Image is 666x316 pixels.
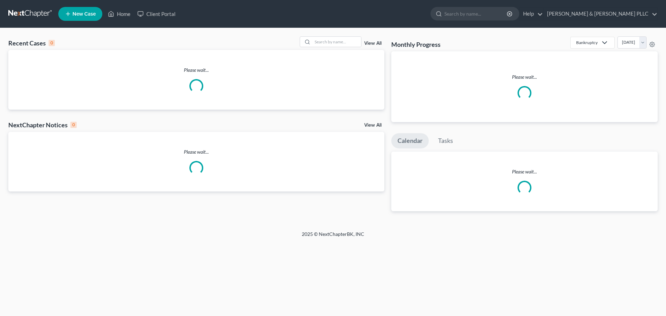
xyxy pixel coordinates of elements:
div: 0 [70,122,77,128]
a: [PERSON_NAME] & [PERSON_NAME] PLLC [544,8,657,20]
p: Please wait... [391,168,658,175]
input: Search by name... [444,7,508,20]
div: NextChapter Notices [8,121,77,129]
a: Tasks [432,133,459,148]
a: View All [364,41,382,46]
div: Recent Cases [8,39,55,47]
div: Bankruptcy [576,40,598,45]
p: Please wait... [8,148,384,155]
a: View All [364,123,382,128]
span: New Case [72,11,96,17]
a: Home [104,8,134,20]
h3: Monthly Progress [391,40,441,49]
p: Please wait... [8,67,384,74]
div: 2025 © NextChapterBK, INC [135,231,531,243]
div: 0 [49,40,55,46]
p: Please wait... [397,74,652,80]
input: Search by name... [313,37,361,47]
a: Calendar [391,133,429,148]
a: Client Portal [134,8,179,20]
a: Help [520,8,543,20]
